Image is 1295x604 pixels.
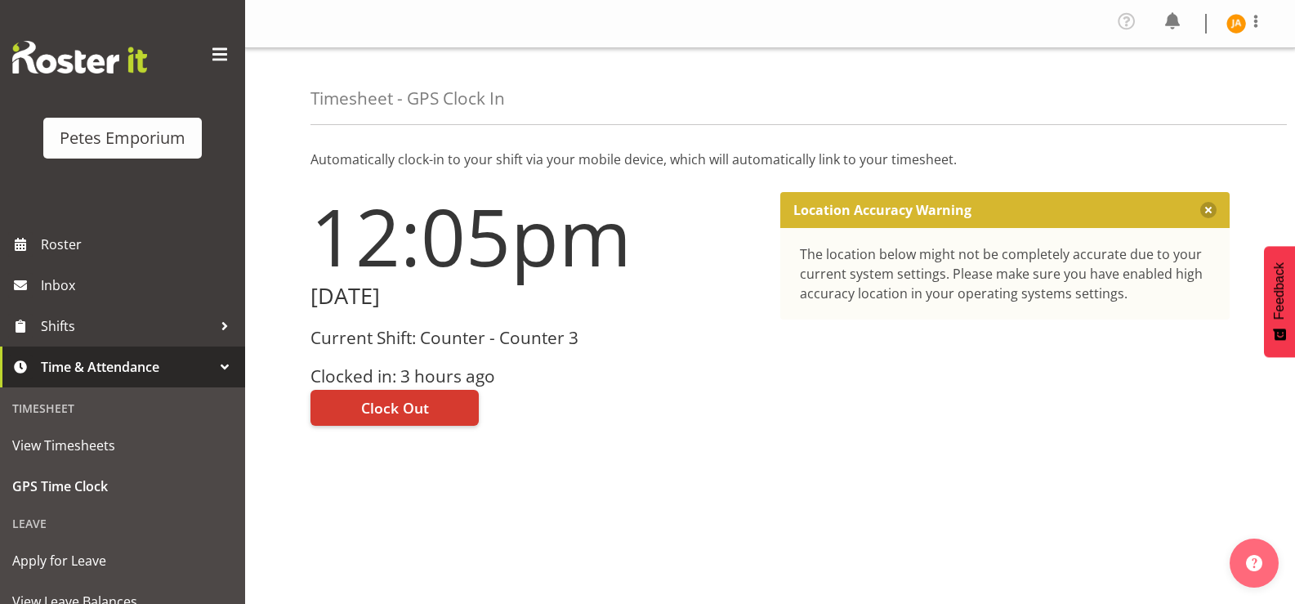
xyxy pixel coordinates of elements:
span: GPS Time Clock [12,474,233,499]
button: Clock Out [310,390,479,426]
span: View Timesheets [12,433,233,458]
p: Location Accuracy Warning [793,202,971,218]
h4: Timesheet - GPS Clock In [310,89,505,108]
div: Timesheet [4,391,241,425]
a: GPS Time Clock [4,466,241,507]
h3: Clocked in: 3 hours ago [310,367,761,386]
span: Shifts [41,314,212,338]
img: jeseryl-armstrong10788.jpg [1226,14,1246,34]
h1: 12:05pm [310,192,761,280]
div: The location below might not be completely accurate due to your current system settings. Please m... [800,244,1211,303]
img: Rosterit website logo [12,41,147,74]
div: Petes Emporium [60,126,185,150]
span: Roster [41,232,237,257]
button: Close message [1200,202,1217,218]
div: Leave [4,507,241,540]
img: help-xxl-2.png [1246,555,1262,571]
p: Automatically clock-in to your shift via your mobile device, which will automatically link to you... [310,150,1230,169]
a: View Timesheets [4,425,241,466]
span: Apply for Leave [12,548,233,573]
span: Time & Attendance [41,355,212,379]
span: Clock Out [361,397,429,418]
h3: Current Shift: Counter - Counter 3 [310,329,761,347]
button: Feedback - Show survey [1264,246,1295,357]
span: Inbox [41,273,237,298]
h2: [DATE] [310,284,761,309]
span: Feedback [1272,262,1287,320]
a: Apply for Leave [4,540,241,581]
